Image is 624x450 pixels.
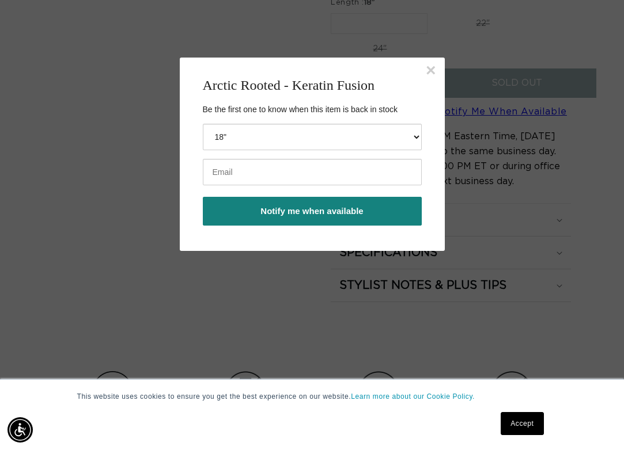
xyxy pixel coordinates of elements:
[566,395,624,450] iframe: Chat Widget
[77,391,547,402] p: This website uses cookies to ensure you get the best experience on our website.
[501,412,543,435] a: Accept
[203,197,422,226] button: Notify me when available
[203,159,422,185] input: Email
[426,62,436,79] button: ×
[7,417,33,443] div: Accessibility Menu
[351,392,475,401] a: Learn more about our Cookie Policy.
[203,104,422,116] p: Be the first one to know when this item is back in stock
[203,75,422,96] h3: Arctic Rooted - Keratin Fusion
